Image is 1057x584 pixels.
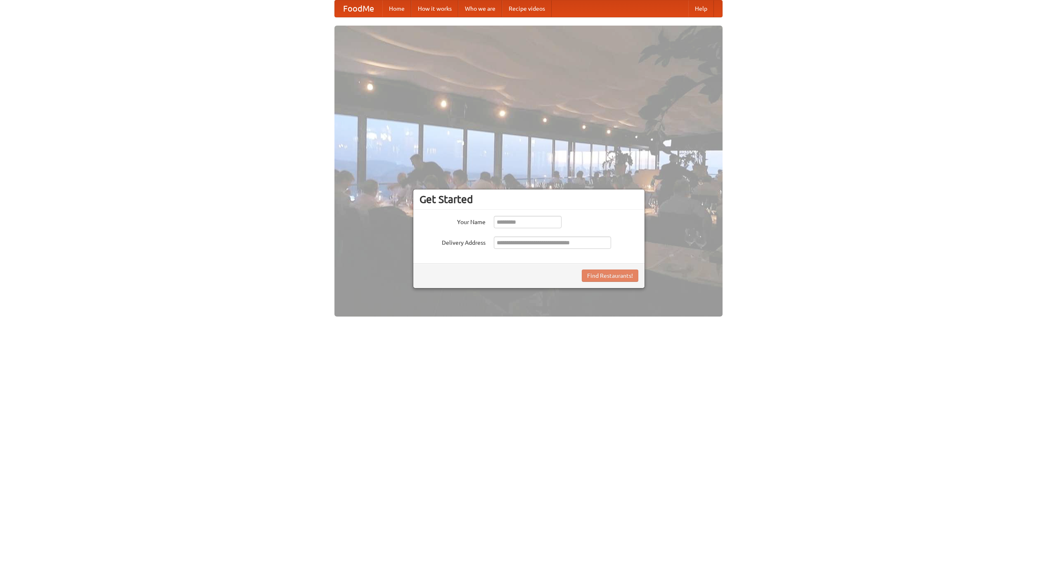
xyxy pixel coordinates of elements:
a: FoodMe [335,0,382,17]
a: Who we are [458,0,502,17]
label: Delivery Address [419,236,486,247]
a: Help [688,0,714,17]
a: Home [382,0,411,17]
label: Your Name [419,216,486,226]
a: Recipe videos [502,0,552,17]
h3: Get Started [419,193,638,206]
a: How it works [411,0,458,17]
button: Find Restaurants! [582,270,638,282]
